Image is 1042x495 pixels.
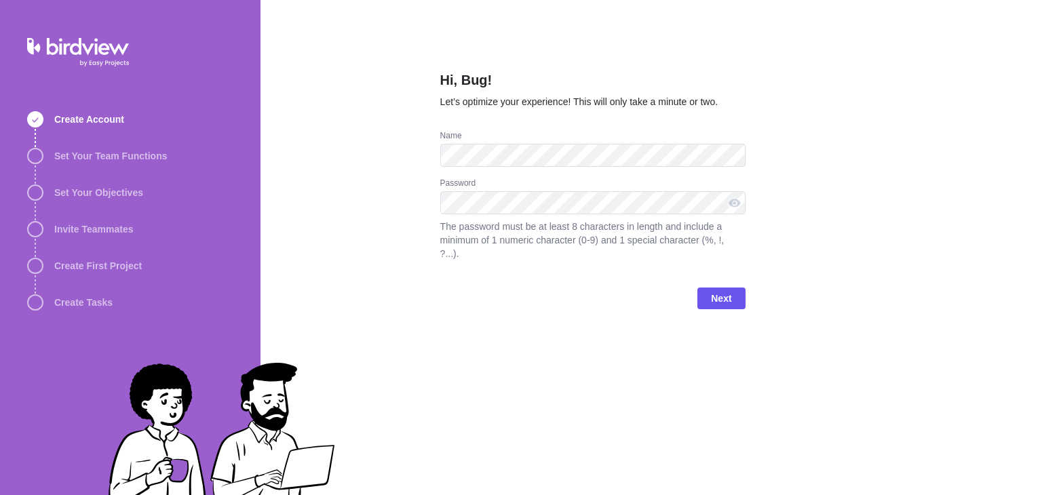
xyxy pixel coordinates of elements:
[54,222,133,236] span: Invite Teammates
[54,113,124,126] span: Create Account
[54,296,113,309] span: Create Tasks
[54,259,142,273] span: Create First Project
[440,220,746,260] span: The password must be at least 8 characters in length and include a minimum of 1 numeric character...
[440,96,718,107] span: Let’s optimize your experience! This will only take a minute or two.
[697,288,745,309] span: Next
[54,149,167,163] span: Set Your Team Functions
[711,290,731,306] span: Next
[440,130,746,144] div: Name
[54,186,143,199] span: Set Your Objectives
[440,178,746,191] div: Password
[440,71,746,95] h2: Hi, Bug!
